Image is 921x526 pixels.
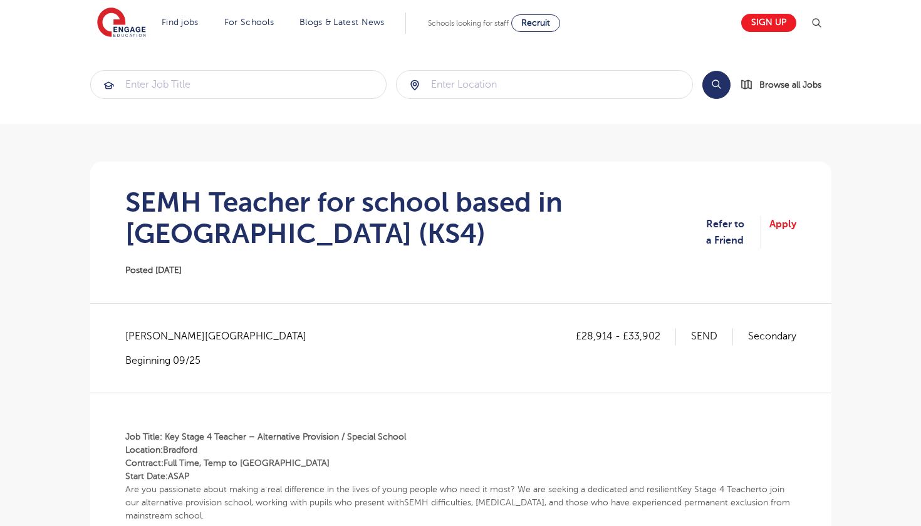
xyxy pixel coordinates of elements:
a: Recruit [511,14,560,32]
span: Recruit [521,18,550,28]
div: Submit [90,70,387,99]
span: Schools looking for staff [428,19,509,28]
strong: Job Title: Key Stage 4 Teacher – Alternative Provision / Special School [125,432,406,441]
a: Sign up [741,14,796,32]
p: Are you passionate about making a real difference in the lives of young people who need it most? ... [125,483,796,522]
p: Beginning 09/25 [125,354,319,368]
div: Submit [396,70,693,99]
strong: Location: [125,445,163,455]
span: Browse all Jobs [759,78,821,92]
b: SEMH difficulties, [MEDICAL_DATA], and those who have experienced permanent exclusion from mainst... [125,498,790,520]
strong: Bradford [163,445,197,455]
strong: Start Date: [125,472,168,481]
span: Posted [DATE] [125,266,182,275]
b: Key Stage 4 Teacher [677,485,759,494]
span: [PERSON_NAME][GEOGRAPHIC_DATA] [125,328,319,344]
strong: Contract: [125,458,164,468]
h1: SEMH Teacher for school based in [GEOGRAPHIC_DATA] (KS4) [125,187,707,249]
a: Find jobs [162,18,199,27]
a: Apply [769,216,796,249]
a: Blogs & Latest News [299,18,385,27]
p: £28,914 - £33,902 [576,328,676,344]
a: Refer to a Friend [706,216,761,249]
p: Secondary [748,328,796,344]
p: SEND [691,328,733,344]
a: For Schools [224,18,274,27]
button: Search [702,71,731,99]
input: Submit [397,71,692,98]
strong: ASAP [168,472,189,481]
a: Browse all Jobs [741,78,831,92]
img: Engage Education [97,8,146,39]
input: Submit [91,71,387,98]
strong: Full Time, Temp to [GEOGRAPHIC_DATA] [164,458,330,468]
